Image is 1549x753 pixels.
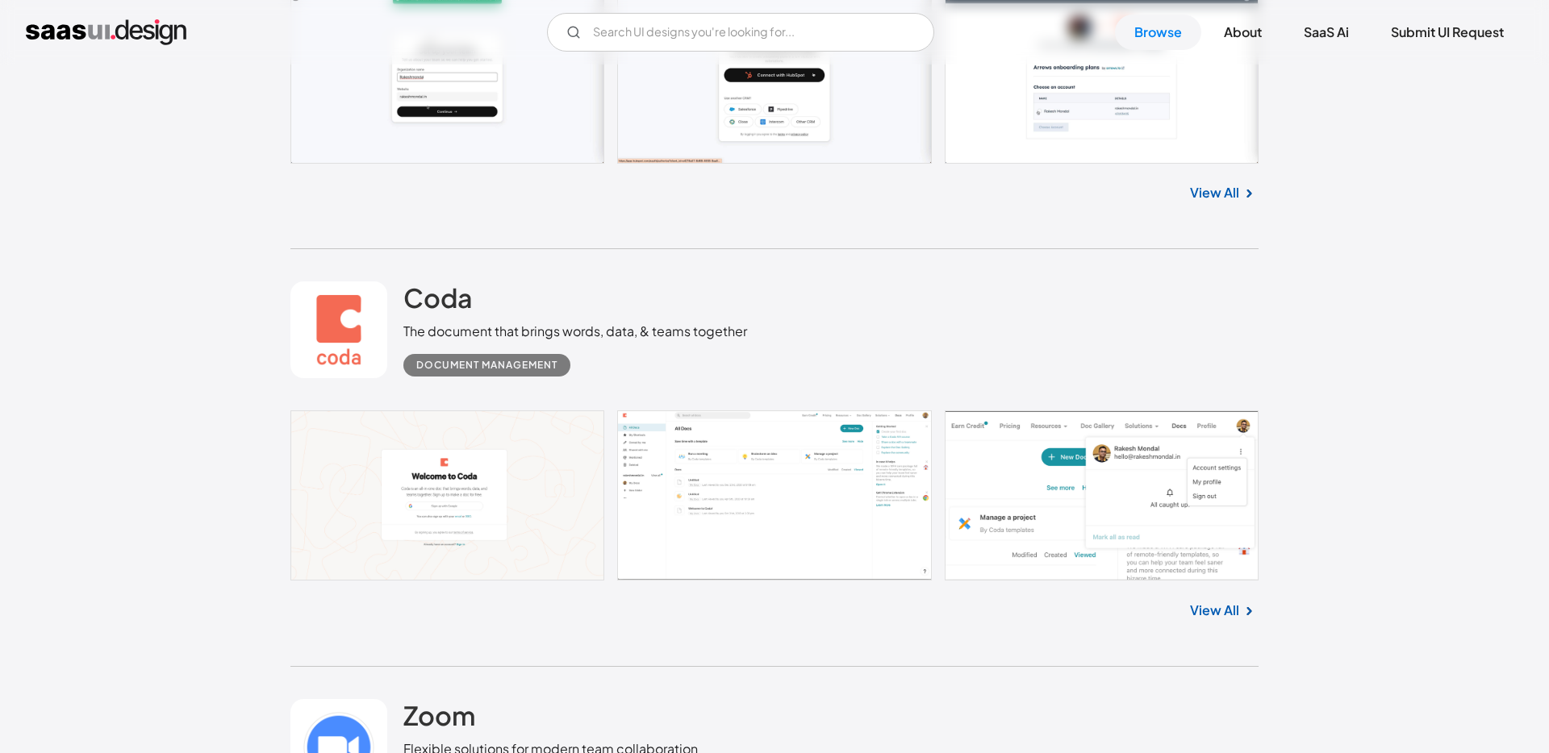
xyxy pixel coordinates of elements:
a: home [26,19,186,45]
a: View All [1190,601,1239,620]
h2: Zoom [403,699,475,731]
a: View All [1190,183,1239,202]
div: Document Management [416,356,557,375]
input: Search UI designs you're looking for... [547,13,934,52]
form: Email Form [547,13,934,52]
a: Browse [1115,15,1201,50]
a: Submit UI Request [1372,15,1523,50]
a: Zoom [403,699,475,739]
h2: Coda [403,281,473,314]
div: The document that brings words, data, & teams together [403,322,747,341]
a: SaaS Ai [1284,15,1368,50]
a: About [1205,15,1281,50]
a: Coda [403,281,473,322]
